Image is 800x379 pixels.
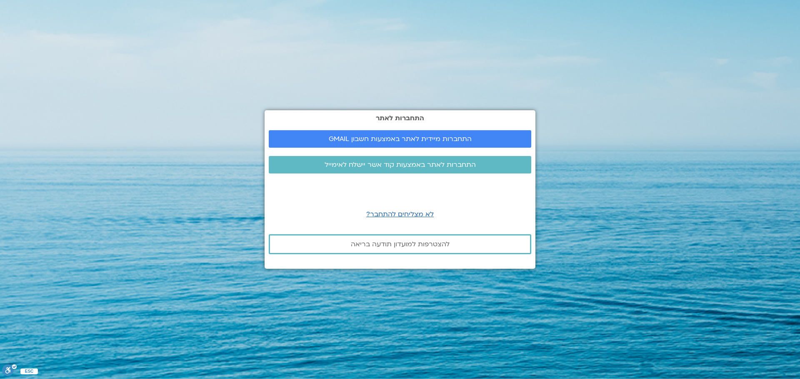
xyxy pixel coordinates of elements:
[269,114,531,122] h2: התחברות לאתר
[269,130,531,148] a: התחברות מיידית לאתר באמצעות חשבון GMAIL
[269,234,531,254] a: להצטרפות למועדון תודעה בריאה
[366,210,434,219] a: לא מצליחים להתחבר?
[329,135,472,143] span: התחברות מיידית לאתר באמצעות חשבון GMAIL
[351,240,450,248] span: להצטרפות למועדון תודעה בריאה
[269,156,531,173] a: התחברות לאתר באמצעות קוד אשר יישלח לאימייל
[325,161,476,168] span: התחברות לאתר באמצעות קוד אשר יישלח לאימייל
